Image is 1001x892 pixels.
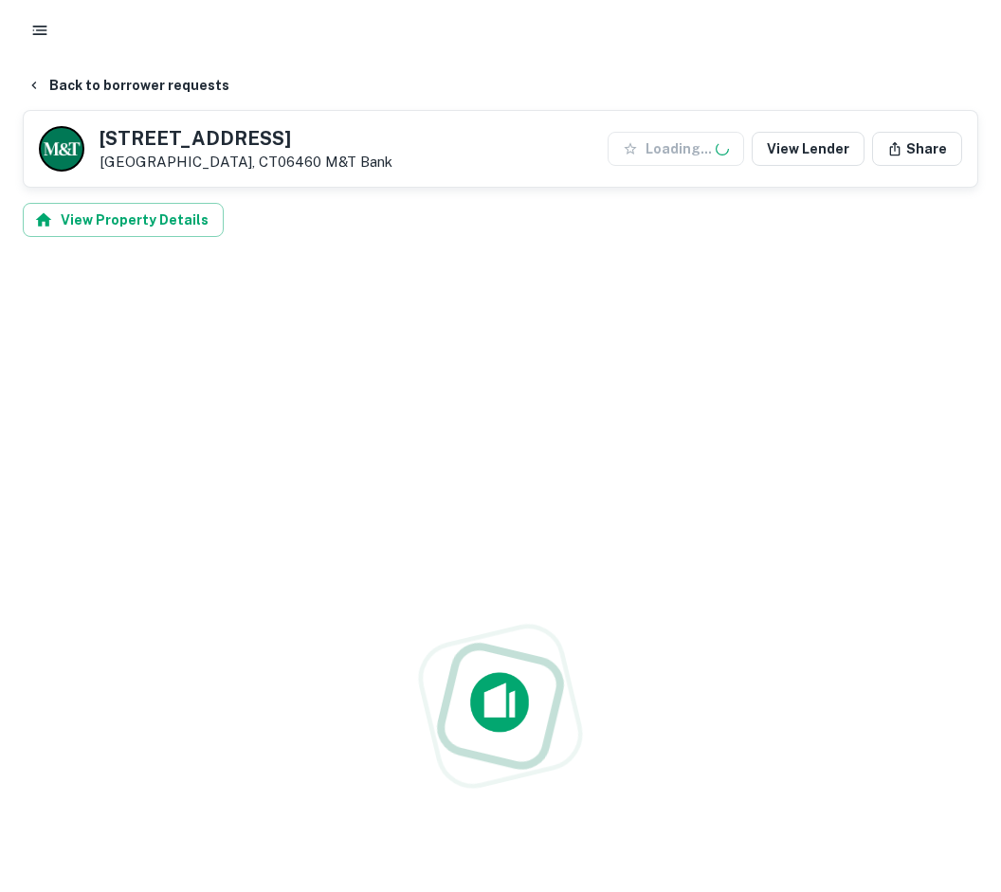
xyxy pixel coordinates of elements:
iframe: Chat Widget [906,680,1001,771]
a: View Lender [752,132,864,166]
h5: [STREET_ADDRESS] [100,129,392,148]
button: Share [872,132,962,166]
button: Back to borrower requests [19,68,237,102]
button: View Property Details [23,203,224,237]
a: M&T Bank [325,154,392,170]
p: [GEOGRAPHIC_DATA], CT06460 [100,154,392,171]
